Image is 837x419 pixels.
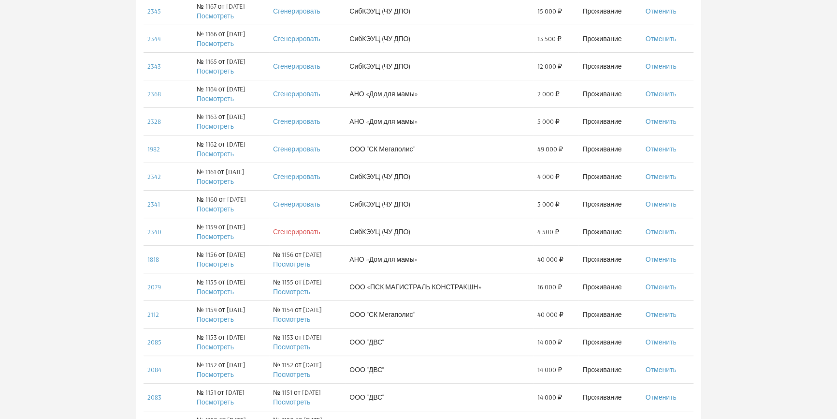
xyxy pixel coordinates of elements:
span: 12 000 ₽ [537,61,562,71]
a: Отменить [646,172,677,181]
td: № 1156 от [DATE] [269,245,346,273]
span: 2 000 ₽ [537,89,559,99]
a: Отменить [646,7,677,15]
a: Посмотреть [273,370,310,379]
a: Сгенерировать [273,62,320,71]
a: 2368 [147,90,161,98]
td: Проживание [578,190,641,218]
td: № 1155 от [DATE] [269,273,346,300]
a: Отменить [646,117,677,126]
td: № 1154 от [DATE] [193,300,269,328]
td: № 1156 от [DATE] [193,245,269,273]
a: Отменить [646,255,677,264]
a: Отменить [646,283,677,291]
td: ООО "ДВС" [346,356,533,383]
span: 4 000 ₽ [537,172,559,181]
td: № 1159 от [DATE] [193,218,269,245]
span: 14 000 ₽ [537,337,562,347]
td: АНО «Дом для мамы» [346,80,533,107]
td: № 1152 от [DATE] [193,356,269,383]
td: ООО "ДВС" [346,383,533,411]
td: № 1165 от [DATE] [193,52,269,80]
a: 2340 [147,227,161,236]
td: ООО "ДВС" [346,328,533,356]
td: № 1152 от [DATE] [269,356,346,383]
span: 49 000 ₽ [537,144,563,154]
a: 2343 [147,62,161,71]
a: Посмотреть [273,260,310,269]
a: 1818 [147,255,159,264]
td: СибКЭУЦ (ЧУ ДПО) [346,190,533,218]
a: 2112 [147,310,159,319]
a: Сгенерировать [273,7,320,15]
a: Посмотреть [197,94,234,103]
a: Посмотреть [197,370,234,379]
a: Посмотреть [197,122,234,131]
a: Сгенерировать [273,172,320,181]
td: № 1151 от [DATE] [193,383,269,411]
td: Проживание [578,383,641,411]
a: Посмотреть [273,287,310,296]
a: Сгенерировать [273,227,320,236]
a: Отменить [646,393,677,402]
span: 5 000 ₽ [537,117,559,126]
td: № 1154 от [DATE] [269,300,346,328]
td: СибКЭУЦ (ЧУ ДПО) [346,218,533,245]
td: Проживание [578,356,641,383]
span: 15 000 ₽ [537,6,562,16]
a: 2328 [147,117,161,126]
a: 1982 [147,145,160,153]
td: СибКЭУЦ (ЧУ ДПО) [346,25,533,52]
a: Посмотреть [273,315,310,324]
span: 4 500 ₽ [537,227,559,237]
a: Посмотреть [197,343,234,351]
td: № 1155 от [DATE] [193,273,269,300]
a: Отменить [646,34,677,43]
a: Посмотреть [273,398,310,406]
td: Проживание [578,273,641,300]
td: ООО "СК Мегаполис" [346,300,533,328]
td: ООО "СК Мегаполис" [346,135,533,163]
td: Проживание [578,163,641,190]
a: 2342 [147,172,161,181]
a: Сгенерировать [273,200,320,209]
td: Проживание [578,80,641,107]
a: 2344 [147,34,161,43]
span: 40 000 ₽ [537,254,563,264]
a: 2079 [147,283,161,291]
td: СибКЭУЦ (ЧУ ДПО) [346,52,533,80]
a: Посмотреть [197,67,234,75]
a: 2085 [147,338,161,346]
td: Проживание [578,52,641,80]
a: 2341 [147,200,160,209]
a: Отменить [646,310,677,319]
td: Проживание [578,245,641,273]
a: Посмотреть [197,260,234,269]
a: Отменить [646,227,677,236]
a: Отменить [646,365,677,374]
td: Проживание [578,300,641,328]
a: Посмотреть [197,150,234,158]
a: 2084 [147,365,161,374]
a: 2345 [147,7,161,15]
a: Сгенерировать [273,117,320,126]
a: Отменить [646,145,677,153]
a: Посмотреть [197,232,234,241]
td: № 1164 от [DATE] [193,80,269,107]
a: Отменить [646,62,677,71]
a: Посмотреть [197,287,234,296]
a: Посмотреть [197,12,234,20]
td: № 1160 от [DATE] [193,190,269,218]
a: Отменить [646,200,677,209]
a: Посмотреть [197,315,234,324]
td: № 1166 от [DATE] [193,25,269,52]
td: СибКЭУЦ (ЧУ ДПО) [346,163,533,190]
span: 40 000 ₽ [537,310,563,319]
td: Проживание [578,218,641,245]
span: 13 500 ₽ [537,34,561,44]
td: № 1163 от [DATE] [193,107,269,135]
td: № 1153 от [DATE] [269,328,346,356]
a: Посмотреть [273,343,310,351]
a: Посмотреть [197,398,234,406]
a: Посмотреть [197,205,234,213]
